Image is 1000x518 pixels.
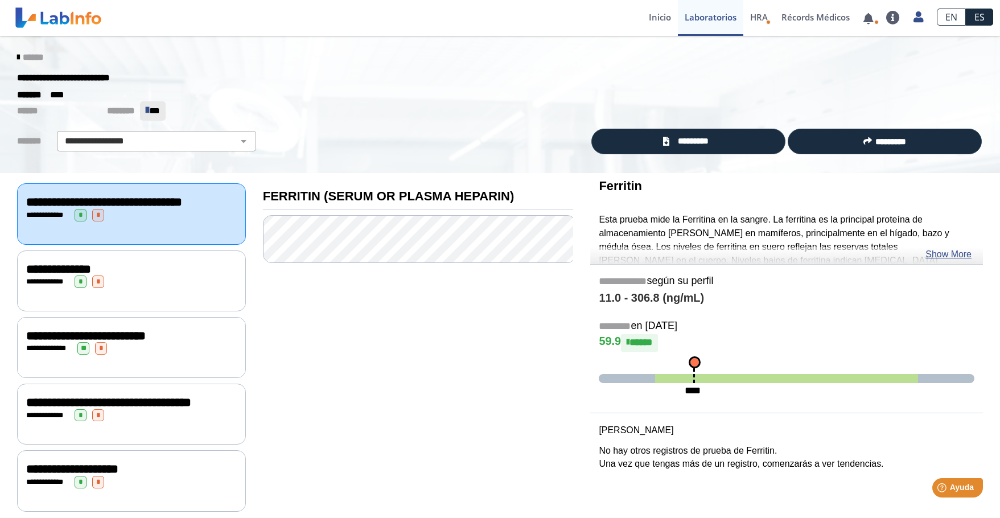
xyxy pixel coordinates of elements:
[599,334,974,351] h4: 59.9
[599,424,974,437] p: [PERSON_NAME]
[599,275,974,288] h5: según su perfil
[599,444,974,471] p: No hay otros registros de prueba de Ferritin. Una vez que tengas más de un registro, comenzarás a...
[599,179,642,193] b: Ferritin
[599,213,974,308] p: Esta prueba mide la Ferritina en la sangre. La ferritina es la principal proteína de almacenamien...
[263,189,515,203] b: FERRITIN (SERUM OR PLASMA HEPARIN)
[599,320,974,333] h5: en [DATE]
[937,9,966,26] a: EN
[599,291,974,305] h4: 11.0 - 306.8 (ng/mL)
[750,11,768,23] span: HRA
[899,474,987,505] iframe: Help widget launcher
[966,9,993,26] a: ES
[925,248,972,261] a: Show More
